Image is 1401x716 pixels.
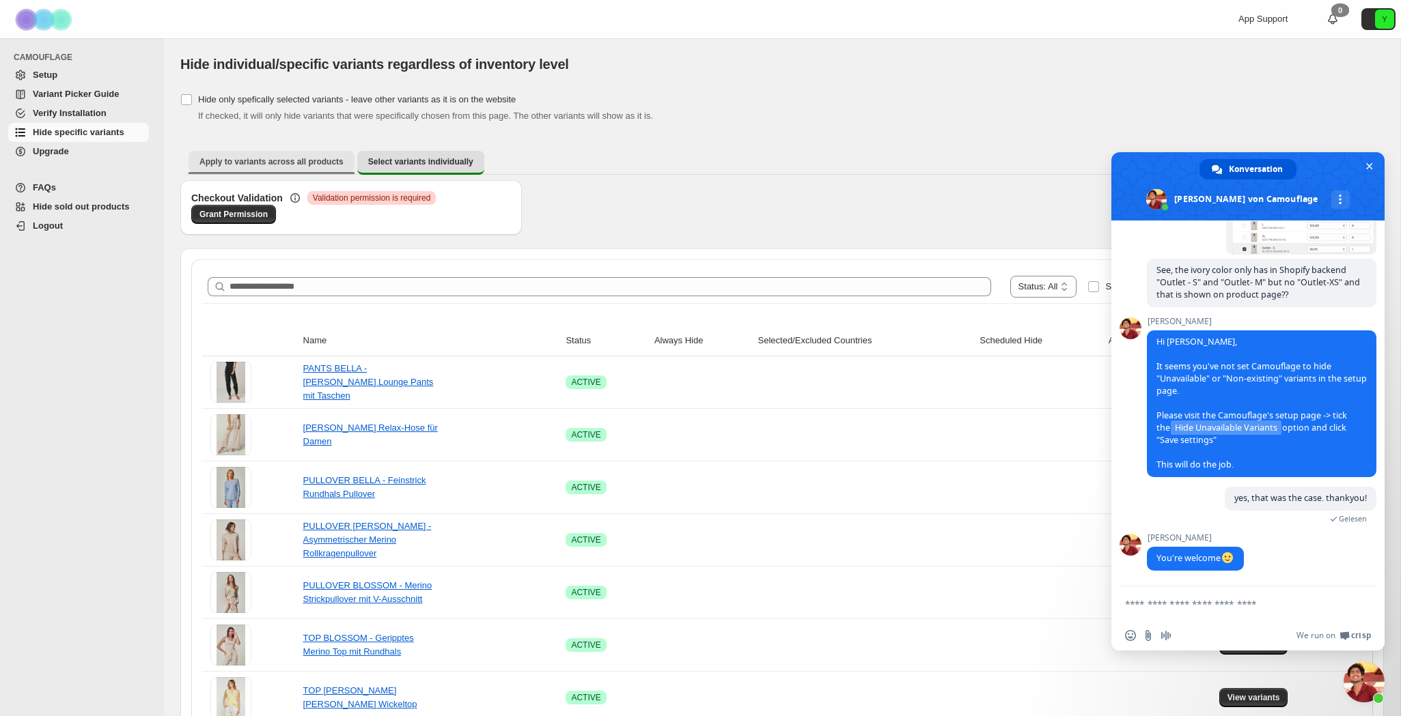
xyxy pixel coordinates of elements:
span: Hide only spefically selected variants - leave other variants as it is on the website [198,94,516,104]
a: Variant Picker Guide [8,85,149,104]
span: Verify Installation [33,108,107,118]
a: Verify Installation [8,104,149,123]
span: ACTIVE [571,534,600,545]
span: Einen Emoji einfügen [1125,630,1136,641]
a: 0 [1326,12,1340,26]
span: If checked, it will only hide variants that were specifically chosen from this page. The other va... [198,111,653,121]
span: [PERSON_NAME] [1147,533,1244,543]
div: 0 [1331,3,1349,17]
span: ACTIVE [571,692,600,703]
span: Crisp [1351,630,1371,641]
a: PULLOVER BLOSSOM - Merino Strickpullover mit V-Ausschnitt [303,580,432,604]
span: yes, that was the case. thankyou! [1234,492,1367,504]
div: Chat schließen [1344,661,1385,702]
span: Upgrade [33,146,69,156]
span: You're welcome [1156,552,1234,564]
span: View variants [1227,692,1280,703]
span: Logout [33,220,63,231]
span: Apply to variants across all products [199,156,344,167]
span: Hi [PERSON_NAME], It seems you've not set Camouflage to hide "Unavailable" or "Non-existing" vari... [1156,336,1367,470]
span: ACTIVE [571,482,600,493]
span: ACTIVE [571,377,600,388]
th: Selected/Excluded Countries [754,326,976,356]
img: Camouflage [11,1,79,38]
th: Always Hide [650,326,754,356]
a: PANTS BELLA - [PERSON_NAME] Lounge Pants mit Taschen [303,363,434,401]
span: Chat schließen [1362,159,1376,173]
span: Hide Unavailable Variants [1171,420,1281,435]
a: Upgrade [8,142,149,161]
text: Y [1382,15,1387,23]
span: Validation permission is required [313,192,431,203]
a: Setup [8,66,149,85]
span: Select variants individually [368,156,473,167]
span: App Support [1238,14,1288,24]
th: Status [561,326,650,356]
a: PULLOVER BELLA - Feinstrick Rundhals Pullover [303,475,426,499]
span: Konversation [1229,159,1283,180]
button: Select variants individually [357,151,484,175]
a: Grant Permission [191,205,276,224]
button: Apply to variants across all products [189,151,355,173]
span: We run on [1296,630,1335,641]
span: [PERSON_NAME] [1147,317,1376,326]
a: We run onCrisp [1296,630,1371,641]
a: [PERSON_NAME] Relax-Hose für Damen [303,423,438,446]
a: Logout [8,216,149,235]
textarea: Verfassen Sie Ihre Nachricht… [1125,598,1341,610]
span: ACTIVE [571,640,600,650]
span: Audionachricht aufzeichnen [1161,630,1171,641]
h3: Checkout Validation [191,191,283,205]
span: Hide specific variants [33,127,124,137]
span: ACTIVE [571,429,600,440]
div: Mehr Kanäle [1331,190,1350,209]
th: Always Show [1105,326,1215,356]
span: FAQs [33,182,56,192]
span: Show Camouflage managed products [1105,281,1254,291]
span: Hide sold out products [33,201,130,212]
th: Name [299,326,562,356]
span: Avatar with initials Y [1375,10,1394,29]
button: View variants [1219,688,1288,707]
div: Konversation [1199,159,1296,180]
span: Variant Picker Guide [33,89,119,99]
button: Avatar with initials Y [1361,8,1396,30]
span: Grant Permission [199,209,268,220]
a: Hide specific variants [8,123,149,142]
th: Scheduled Hide [975,326,1104,356]
span: Hide individual/specific variants regardless of inventory level [180,57,569,72]
a: Hide sold out products [8,197,149,216]
a: TOP BLOSSOM - Geripptes Merino Top mit Rundhals [303,633,414,657]
span: Datei senden [1143,630,1154,641]
span: Setup [33,70,57,80]
span: Gelesen [1339,514,1367,524]
span: See, the ivory color only has in Shopify backend "Outlet - S" and "Outlet- M" but no "Outlet-XS" ... [1156,264,1360,300]
a: PULLOVER [PERSON_NAME] - Asymmetrischer Merino Rollkragenpullover [303,521,432,558]
span: ACTIVE [571,587,600,598]
span: CAMOUFLAGE [14,52,154,63]
a: TOP [PERSON_NAME] [PERSON_NAME] Wickeltop [303,685,417,709]
a: FAQs [8,178,149,197]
